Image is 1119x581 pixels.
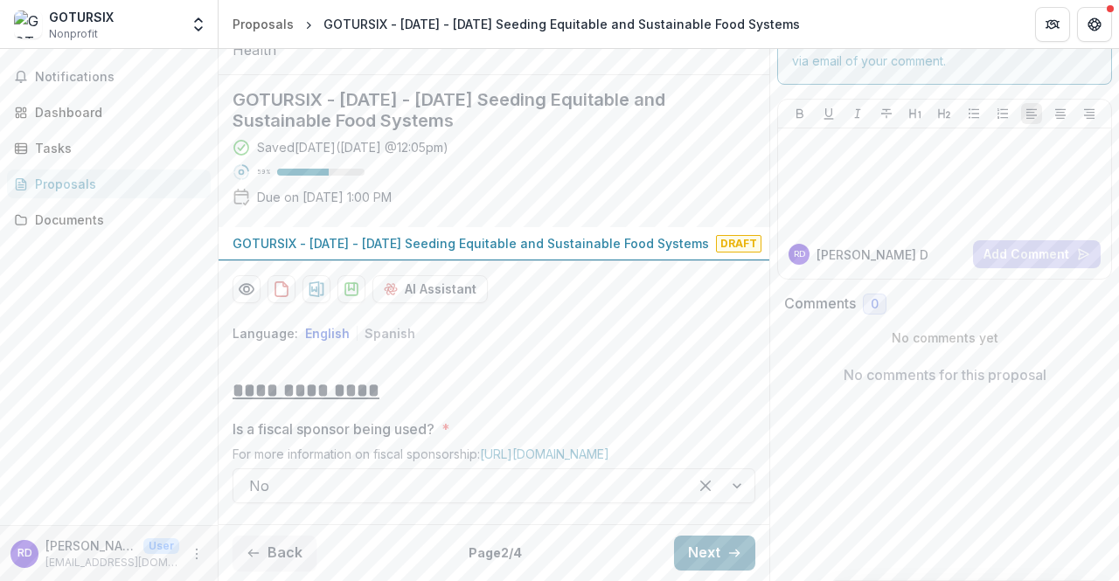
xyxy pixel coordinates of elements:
button: Heading 2 [934,103,955,124]
button: AI Assistant [372,275,488,303]
p: No comments for this proposal [844,364,1046,385]
h2: GOTURSIX - [DATE] - [DATE] Seeding Equitable and Sustainable Food Systems [233,89,727,131]
button: Bold [789,103,810,124]
button: Back [233,536,316,571]
button: download-proposal [302,275,330,303]
button: Spanish [365,326,415,341]
button: Align Left [1021,103,1042,124]
button: Heading 1 [905,103,926,124]
div: Ronda Dorsey [17,548,32,559]
span: Notifications [35,70,204,85]
button: Underline [818,103,839,124]
p: [EMAIL_ADDRESS][DOMAIN_NAME] [45,555,179,571]
button: download-proposal [268,275,295,303]
div: Ronda Dorsey [794,250,805,259]
div: Tasks [35,139,197,157]
a: Proposals [7,169,211,198]
h2: Comments [784,295,856,312]
nav: breadcrumb [226,11,807,37]
button: Align Center [1050,103,1071,124]
button: Open entity switcher [186,7,211,42]
button: download-proposal [337,275,365,303]
div: Documents [35,211,197,229]
a: Proposals [226,11,301,37]
button: Get Help [1077,7,1112,42]
a: Tasks [7,134,211,163]
p: Page 2 / 4 [469,543,522,562]
button: More [186,543,207,564]
p: User [143,538,179,554]
p: [PERSON_NAME] D [817,246,928,264]
p: [PERSON_NAME] [45,536,136,555]
a: Dashboard [7,98,211,127]
button: Ordered List [992,103,1013,124]
span: Draft [716,235,761,252]
a: Documents [7,205,211,234]
a: [URL][DOMAIN_NAME] [480,446,609,461]
div: Proposals [35,175,197,193]
div: Clear selected options [692,472,719,500]
button: Bullet List [963,103,984,124]
button: Next [674,536,755,571]
div: GOTURSIX [49,8,114,26]
div: For more information on fiscal sponsorship: [233,446,755,468]
button: Italicize [847,103,868,124]
span: Nonprofit [49,26,98,42]
p: Due on [DATE] 1:00 PM [257,188,392,206]
div: GOTURSIX - [DATE] - [DATE] Seeding Equitable and Sustainable Food Systems [323,15,800,33]
p: GOTURSIX - [DATE] - [DATE] Seeding Equitable and Sustainable Food Systems [233,234,709,252]
button: Align Right [1079,103,1100,124]
p: Language: [233,324,298,342]
button: Add Comment [973,240,1101,268]
div: Dashboard [35,103,197,121]
div: Proposals [233,15,294,33]
button: Partners [1035,7,1070,42]
img: GOTURSIX [14,10,42,38]
div: Saved [DATE] ( [DATE] @ 12:05pm ) [257,138,448,156]
button: English [305,326,350,341]
p: No comments yet [784,329,1105,347]
button: Strike [876,103,897,124]
p: 59 % [257,166,270,178]
span: 0 [871,297,879,312]
button: Preview 050a6be5-52be-4940-accf-f92d3bc8b564-0.pdf [233,275,261,303]
button: Notifications [7,63,211,91]
p: Is a fiscal sponsor being used? [233,418,434,439]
